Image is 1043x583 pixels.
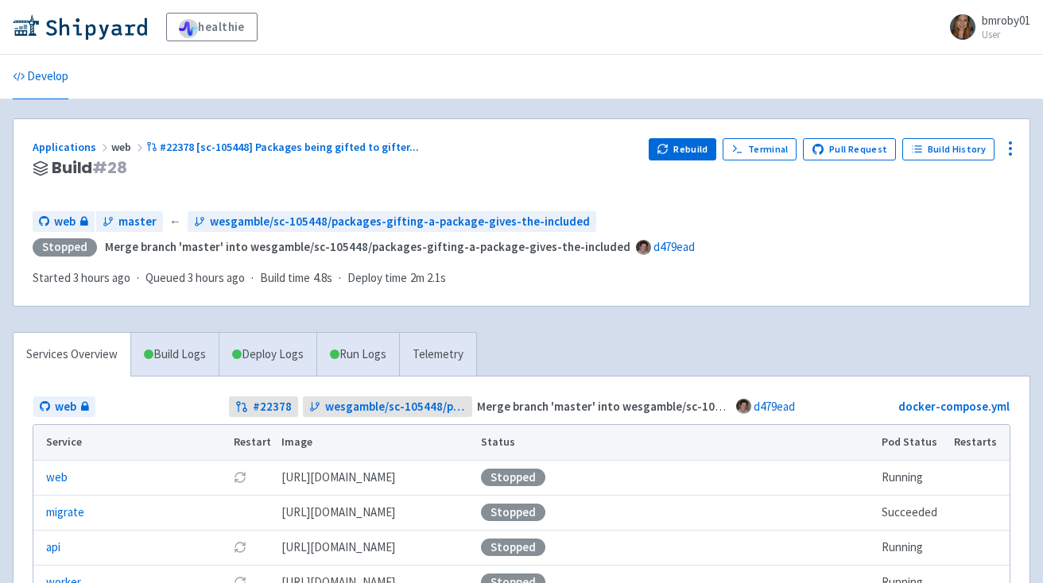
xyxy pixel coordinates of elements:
[229,425,277,460] th: Restart
[118,213,157,231] span: master
[754,399,795,414] a: d479ead
[940,14,1030,40] a: bmroby01 User
[260,269,310,288] span: Build time
[653,239,695,254] a: d479ead
[33,211,95,233] a: web
[477,399,1002,414] strong: Merge branch 'master' into wesgamble/sc-105448/packages-gifting-a-package-gives-the-included
[14,333,130,376] a: Services Overview
[949,425,1010,460] th: Restarts
[982,13,1030,28] span: bmroby01
[276,425,475,460] th: Image
[33,396,95,418] a: web
[481,539,545,556] div: Stopped
[399,333,476,376] a: Telemetry
[253,398,292,416] strong: # 22378
[803,138,896,160] a: Pull Request
[33,270,130,285] span: Started
[131,333,219,376] a: Build Logs
[281,504,395,522] span: [DOMAIN_NAME][URL]
[229,396,298,418] a: #22378
[146,140,421,154] a: #22378 [sc-105448] Packages being gifted to gifter...
[33,269,456,288] div: · · ·
[210,213,590,231] span: wesgamble/sc-105448/packages-gifting-a-package-gives-the-included
[188,270,245,285] time: 3 hours ago
[281,469,395,487] span: [DOMAIN_NAME][URL]
[898,399,1010,414] a: docker-compose.yml
[877,530,949,565] td: Running
[877,460,949,495] td: Running
[313,269,332,288] span: 4.8s
[54,213,76,231] span: web
[13,14,147,40] img: Shipyard logo
[902,138,995,160] a: Build History
[73,270,130,285] time: 3 hours ago
[982,29,1030,40] small: User
[649,138,717,160] button: Rebuild
[33,238,97,257] div: Stopped
[46,539,60,557] a: api
[166,13,258,41] a: healthie
[347,269,407,288] span: Deploy time
[410,269,446,288] span: 2m 2.1s
[33,140,111,154] a: Applications
[303,396,472,418] a: wesgamble/sc-105448/packages-gifting-a-package-gives-the-included
[145,270,245,285] span: Queued
[316,333,399,376] a: Run Logs
[105,239,630,254] strong: Merge branch 'master' into wesgamble/sc-105448/packages-gifting-a-package-gives-the-included
[281,539,395,557] span: [DOMAIN_NAME][URL]
[481,469,545,486] div: Stopped
[33,425,229,460] th: Service
[219,333,316,376] a: Deploy Logs
[160,140,419,154] span: #22378 [sc-105448] Packages being gifted to gifter ...
[325,398,466,416] span: wesgamble/sc-105448/packages-gifting-a-package-gives-the-included
[877,495,949,530] td: Succeeded
[52,159,127,177] span: Build
[234,541,246,554] button: Restart pod
[46,469,68,487] a: web
[723,138,797,160] a: Terminal
[46,504,84,522] a: migrate
[169,213,181,231] span: ←
[55,398,76,416] span: web
[481,504,545,521] div: Stopped
[234,471,246,484] button: Restart pod
[92,156,127,179] span: # 28
[475,425,876,460] th: Status
[13,55,68,99] a: Develop
[111,140,146,154] span: web
[877,425,949,460] th: Pod Status
[96,211,163,233] a: master
[188,211,596,233] a: wesgamble/sc-105448/packages-gifting-a-package-gives-the-included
